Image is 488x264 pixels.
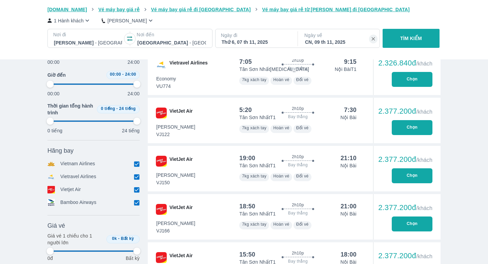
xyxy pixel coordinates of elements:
button: Chọn [392,216,432,231]
div: 19:00 [239,154,255,162]
span: Hoàn vé [273,126,289,130]
p: 0đ [47,255,53,262]
button: Chọn [392,120,432,135]
span: /khách [416,205,432,211]
span: Giá vé [47,222,65,230]
p: Ngày đi [221,32,291,39]
span: /khách [416,157,432,163]
button: 1 Hành khách [47,17,91,24]
span: Đổi vé [296,222,309,227]
span: 2h10p [292,250,304,256]
p: Tân Sơn Nhất T1 [239,210,276,217]
span: VJ150 [156,179,195,186]
p: Vietnam Airlines [60,160,95,168]
span: Vietravel Airlines [169,59,208,70]
div: 5:20 [239,106,252,114]
p: Bamboo Airways [60,199,96,206]
span: Vé máy bay giá rẻ [98,7,140,12]
button: Chọn [392,168,432,183]
div: 2.326.840đ [378,59,432,67]
p: 24:00 [127,59,140,65]
div: 18:50 [239,202,255,210]
div: 21:10 [341,154,357,162]
span: Đổi vé [296,126,309,130]
span: - [116,106,118,111]
div: 7:05 [239,58,252,66]
p: Ngày về [304,32,374,39]
span: Bất kỳ [121,236,134,241]
span: 00:00 [110,72,121,77]
span: [PERSON_NAME] [156,172,195,178]
button: [PERSON_NAME] [102,17,154,24]
div: 2.377.200đ [378,252,432,260]
span: VJ122 [156,131,195,138]
span: /khách [416,61,432,67]
span: Đổi vé [296,174,309,178]
span: Vé máy bay giá rẻ đi [GEOGRAPHIC_DATA] [151,7,251,12]
button: TÌM KIẾM [383,29,439,48]
span: 7kg xách tay [242,174,266,178]
span: 2h10p [292,106,304,111]
span: Hoàn vé [273,174,289,178]
p: Giá vé 1 chiều cho 1 người lớn [47,232,104,246]
div: 18:00 [341,250,357,259]
span: - [118,236,120,241]
div: Thứ 6, 07 th 11, 2025 [222,39,290,45]
span: 7kg xách tay [242,77,266,82]
span: [DOMAIN_NAME] [47,7,87,12]
span: 2h10p [292,202,304,208]
span: VietJet Air [169,252,192,263]
div: 9:15 [344,58,357,66]
span: 24 tiếng [119,106,136,111]
span: Giờ đến [47,72,66,78]
p: 1 Hành khách [54,17,84,24]
span: Economy [156,75,176,82]
p: 00:00 [47,90,60,97]
div: CN, 09 th 11, 2025 [305,39,373,45]
img: VJ [156,252,167,263]
p: 0 tiếng [47,127,62,134]
img: VJ [156,108,167,118]
p: [PERSON_NAME] [107,17,147,24]
p: Vietjet Air [60,186,81,193]
div: 21:00 [341,202,357,210]
div: 2.377.200đ [378,155,432,164]
p: 24 tiếng [122,127,140,134]
span: [PERSON_NAME] [156,220,195,227]
span: VU774 [156,83,176,90]
span: VietJet Air [169,108,192,118]
p: Nơi đến [137,31,206,38]
p: TÌM KIẾM [400,35,422,42]
span: Thời gian tổng hành trình [47,102,94,116]
p: 00:00 [47,59,60,65]
p: Nội Bài [340,210,356,217]
p: Vietravel Airlines [60,173,96,181]
span: 7kg xách tay [242,222,266,227]
span: Vé máy bay giá rẻ từ [PERSON_NAME] đi [GEOGRAPHIC_DATA] [262,7,410,12]
span: 0k [112,236,117,241]
span: 0 tiếng [101,106,115,111]
span: VietJet Air [169,204,192,215]
span: Đổi vé [296,77,309,82]
p: Nội Bài [340,162,356,169]
span: 7kg xách tay [242,126,266,130]
img: VJ [156,156,167,167]
span: VietJet Air [169,156,192,167]
p: Tân Sơn Nhất T1 [239,114,276,121]
div: 2.377.200đ [378,204,432,212]
span: 2h10p [292,154,304,159]
p: 24:00 [127,90,140,97]
img: VJ [156,204,167,215]
p: Tân Sơn Nhất [MEDICAL_DATA] [239,66,309,73]
span: /khách [416,253,432,259]
button: Chọn [392,72,432,87]
span: /khách [416,109,432,115]
p: Nội Bài [340,114,356,121]
div: 15:50 [239,250,255,259]
p: Nội Bài T1 [335,66,357,73]
span: 24:00 [125,72,136,77]
span: VJ166 [156,227,195,234]
span: - [122,72,124,77]
p: Bất kỳ [126,255,140,262]
div: 2.377.200đ [378,107,432,115]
